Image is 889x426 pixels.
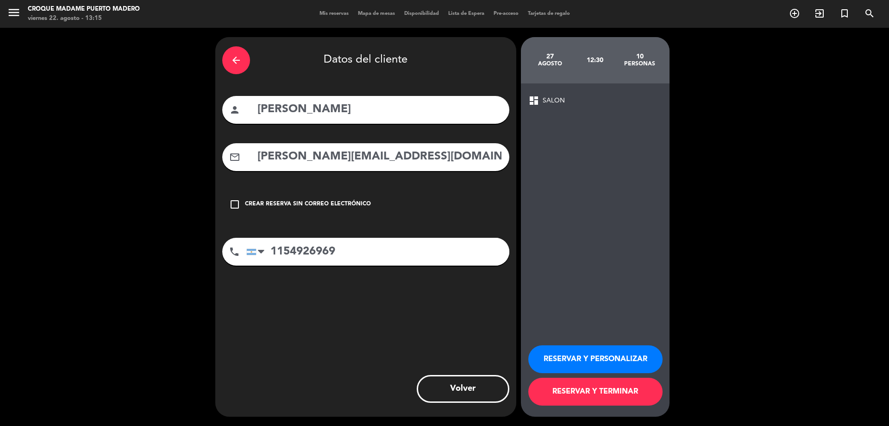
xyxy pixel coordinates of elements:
[245,200,371,209] div: Crear reserva sin correo electrónico
[523,11,575,16] span: Tarjetas de regalo
[617,60,662,68] div: personas
[528,53,573,60] div: 27
[229,152,240,163] i: mail_outline
[28,5,140,14] div: Croque Madame Puerto Madero
[400,11,444,16] span: Disponibilidad
[528,378,663,406] button: RESERVAR Y TERMINAR
[257,100,502,119] input: Nombre del cliente
[247,238,268,265] div: Argentina: +54
[246,238,509,266] input: Número de teléfono...
[229,246,240,257] i: phone
[528,60,573,68] div: agosto
[789,8,800,19] i: add_circle_outline
[839,8,850,19] i: turned_in_not
[222,44,509,76] div: Datos del cliente
[572,44,617,76] div: 12:30
[7,6,21,23] button: menu
[528,345,663,373] button: RESERVAR Y PERSONALIZAR
[444,11,489,16] span: Lista de Espera
[257,147,502,166] input: Email del cliente
[315,11,353,16] span: Mis reservas
[543,95,565,106] span: SALON
[7,6,21,19] i: menu
[617,53,662,60] div: 10
[528,95,539,106] span: dashboard
[814,8,825,19] i: exit_to_app
[864,8,875,19] i: search
[229,104,240,115] i: person
[229,199,240,210] i: check_box_outline_blank
[28,14,140,23] div: viernes 22. agosto - 13:15
[417,375,509,403] button: Volver
[231,55,242,66] i: arrow_back
[489,11,523,16] span: Pre-acceso
[353,11,400,16] span: Mapa de mesas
